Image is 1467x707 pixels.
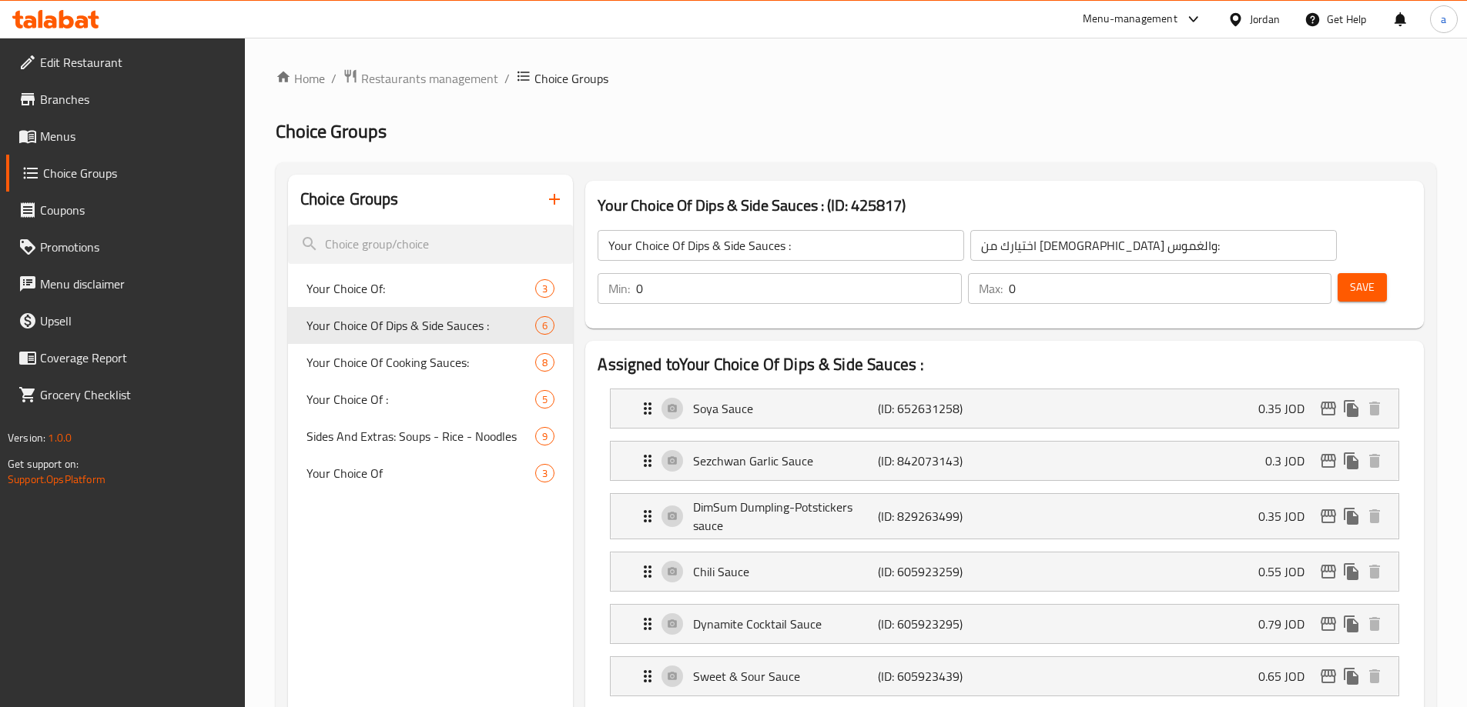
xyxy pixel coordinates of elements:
p: 0.35 JOD [1258,507,1317,525]
span: 1.0.0 [48,428,72,448]
div: Choices [535,427,554,445]
a: Menu disclaimer [6,265,245,302]
div: Your Choice Of :5 [288,381,574,418]
a: Home [276,69,325,88]
input: search [288,225,574,264]
button: edit [1317,397,1340,420]
p: Sweet & Sour Sauce [693,667,877,685]
p: 0.65 JOD [1258,667,1317,685]
div: Your Choice Of:3 [288,270,574,307]
a: Edit Restaurant [6,44,245,81]
li: Expand [598,382,1412,435]
button: duplicate [1340,449,1363,472]
a: Support.OpsPlatform [8,469,106,489]
li: Expand [598,435,1412,487]
div: Expand [611,552,1398,591]
div: Your Choice Of Dips & Side Sauces :6 [288,307,574,344]
span: Sides And Extras: Soups - Rice - Noodles [306,427,536,445]
p: Max: [979,279,1003,298]
p: (ID: 605923259) [878,562,1001,581]
span: Your Choice Of [306,464,536,482]
button: duplicate [1340,560,1363,583]
div: Your Choice Of Cooking Sauces:8 [288,344,574,381]
p: (ID: 605923439) [878,667,1001,685]
div: Choices [535,464,554,482]
button: delete [1363,665,1386,688]
span: Coverage Report [40,348,233,367]
h2: Choice Groups [300,188,399,211]
button: Save [1338,273,1387,302]
span: 3 [536,282,554,296]
li: / [504,69,510,88]
p: (ID: 605923295) [878,615,1001,633]
span: Save [1350,278,1375,297]
button: duplicate [1340,505,1363,528]
button: delete [1363,505,1386,528]
a: Coverage Report [6,339,245,376]
p: (ID: 842073143) [878,452,1001,470]
div: Choices [535,390,554,409]
button: delete [1363,449,1386,472]
span: Menu disclaimer [40,275,233,293]
span: 5 [536,392,554,407]
span: Restaurants management [361,69,498,88]
li: Expand [598,487,1412,545]
span: Branches [40,90,233,108]
p: Dynamite Cocktail Sauce [693,615,877,633]
p: Min: [608,279,630,298]
button: duplicate [1340,397,1363,420]
div: Expand [611,442,1398,480]
p: 0.3 JOD [1265,452,1317,470]
span: Your Choice Of : [306,390,536,409]
span: Your Choice Of Dips & Side Sauces : [306,316,536,335]
p: 0.79 JOD [1258,615,1317,633]
div: Menu-management [1083,10,1177,28]
span: Version: [8,428,45,448]
button: delete [1363,397,1386,420]
p: Sezchwan Garlic Sauce [693,452,877,470]
span: 8 [536,355,554,370]
span: Edit Restaurant [40,53,233,72]
p: (ID: 652631258) [878,399,1001,418]
button: delete [1363,560,1386,583]
span: Get support on: [8,454,79,474]
h2: Assigned to Your Choice Of Dips & Side Sauces : [598,353,1412,376]
button: duplicate [1340,612,1363,635]
div: Choices [535,353,554,372]
a: Upsell [6,302,245,339]
div: Expand [611,389,1398,428]
span: Choice Groups [276,114,387,148]
div: Choices [535,316,554,335]
a: Restaurants management [343,68,498,88]
div: Expand [611,494,1398,539]
button: edit [1317,449,1340,472]
p: (ID: 829263499) [878,507,1001,525]
p: 0.55 JOD [1258,562,1317,581]
li: Expand [598,650,1412,702]
span: Your Choice Of: [306,279,536,298]
span: Menus [40,127,233,145]
span: Upsell [40,312,233,330]
a: Menus [6,118,245,155]
div: Your Choice Of3 [288,455,574,492]
p: DimSum Dumpling-Potstickers sauce [693,498,877,535]
div: Jordan [1250,11,1280,28]
li: / [331,69,337,88]
div: Sides And Extras: Soups - Rice - Noodles9 [288,418,574,455]
span: Grocery Checklist [40,385,233,404]
p: Soya Sauce [693,399,877,418]
a: Choice Groups [6,155,245,192]
h3: Your Choice Of Dips & Side Sauces : (ID: 425817) [598,193,1412,218]
span: 9 [536,429,554,444]
a: Promotions [6,228,245,265]
div: Expand [611,605,1398,643]
span: Choice Groups [534,69,608,88]
div: Choices [535,279,554,298]
nav: breadcrumb [276,68,1436,88]
span: Coupons [40,201,233,219]
button: duplicate [1340,665,1363,688]
div: Expand [611,657,1398,695]
span: Promotions [40,238,233,256]
p: Chili Sauce [693,562,877,581]
a: Branches [6,81,245,118]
